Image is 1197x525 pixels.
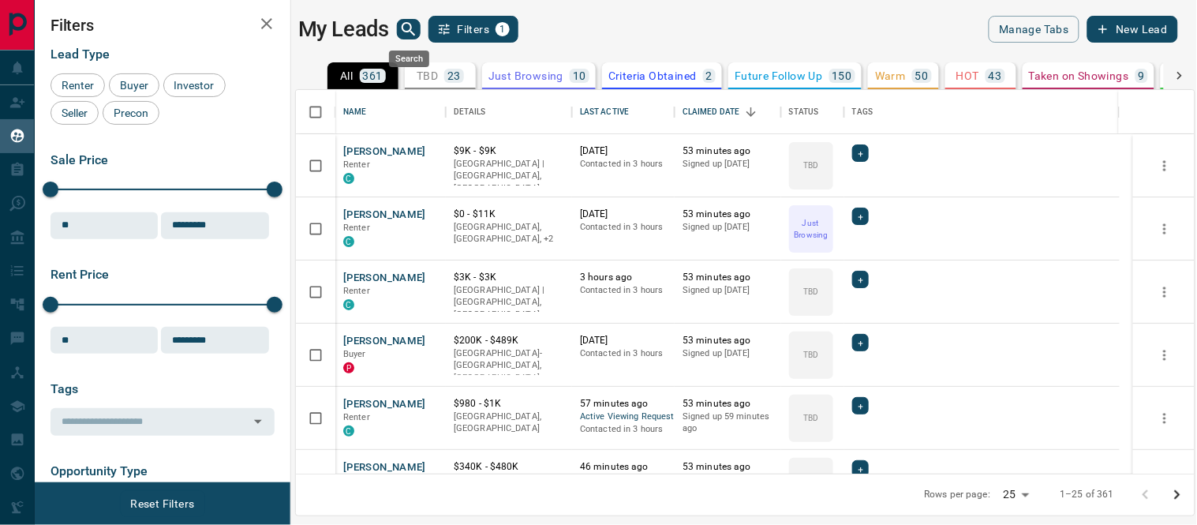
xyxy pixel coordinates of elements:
p: Signed up [DATE] [683,284,773,297]
p: TBD [803,412,818,424]
div: Status [781,90,844,134]
div: condos.ca [343,299,354,310]
button: [PERSON_NAME] [343,397,426,412]
span: Lead Type [50,47,110,62]
div: condos.ca [343,426,354,437]
div: Tags [844,90,1120,134]
button: search button [397,19,421,39]
div: Precon [103,101,159,125]
p: [DATE] [580,208,667,221]
p: Rows per page: [925,488,991,501]
button: more [1153,154,1176,178]
p: Warm [875,70,906,81]
div: Buyer [109,73,159,97]
span: + [858,208,863,224]
p: Contacted in 3 hours [580,221,667,234]
div: Name [343,90,367,134]
div: + [852,460,869,478]
p: 46 minutes ago [580,460,667,474]
span: Precon [108,107,154,119]
button: more [1153,407,1176,430]
p: Contacted in 3 hours [580,347,667,360]
span: + [858,335,863,351]
p: Contacted in 3 hours [580,284,667,297]
p: [GEOGRAPHIC_DATA], [GEOGRAPHIC_DATA] [454,411,564,435]
div: Last Active [572,90,675,134]
div: Claimed Date [675,90,781,134]
p: $200K - $489K [454,334,564,347]
button: more [1153,470,1176,493]
p: 53 minutes ago [683,334,773,347]
p: TBD [417,70,438,81]
button: New Lead [1087,16,1178,43]
p: $9K - $9K [454,144,564,158]
div: + [852,334,869,351]
h2: Filters [50,16,275,35]
span: Renter [343,412,370,422]
p: Contacted in 3 hours [580,158,667,171]
button: Open [247,411,269,433]
span: Buyer [343,349,366,359]
span: + [858,272,863,287]
p: 3 hours ago [580,271,667,284]
span: + [858,461,863,477]
p: TBD [803,286,818,298]
p: [GEOGRAPHIC_DATA]-[GEOGRAPHIC_DATA], [GEOGRAPHIC_DATA] [454,347,564,384]
p: [DATE] [580,144,667,158]
p: 53 minutes ago [683,144,773,158]
div: + [852,144,869,162]
p: Future Follow Up [735,70,822,81]
p: 361 [363,70,383,81]
div: Last Active [580,90,629,134]
span: Renter [56,79,99,92]
p: Just Browsing [488,70,563,81]
p: Signed up [DATE] [683,158,773,171]
p: $980 - $1K [454,397,564,411]
p: TBD [803,349,818,361]
span: + [858,398,863,414]
p: 53 minutes ago [683,208,773,221]
div: Renter [50,73,105,97]
p: 53 minutes ago [683,271,773,284]
p: Contacted in 3 hours [580,474,667,486]
p: $340K - $480K [454,460,564,474]
div: + [852,208,869,225]
button: Reset Filters [120,490,204,517]
div: condos.ca [343,173,354,184]
div: Tags [852,90,873,134]
button: more [1153,280,1176,304]
p: 43 [989,70,1002,81]
p: 53 minutes ago [683,397,773,411]
button: Sort [740,101,762,123]
p: 57 minutes ago [580,397,667,411]
span: Buyer [114,79,154,92]
p: Midtown | Central, Toronto [454,221,564,246]
button: [PERSON_NAME] [343,334,426,349]
span: 1 [497,24,508,35]
span: Tags [50,381,78,396]
p: 150 [832,70,852,81]
span: Renter [343,286,370,296]
div: Investor [163,73,226,97]
div: Seller [50,101,99,125]
span: Renter [343,223,370,233]
span: Opportunity Type [50,463,148,478]
p: Signed up [DATE] [683,221,773,234]
button: Go to next page [1161,479,1193,511]
span: Sale Price [50,152,108,167]
p: Just Browsing [791,217,832,241]
div: Details [446,90,572,134]
button: [PERSON_NAME] [343,271,426,286]
p: 1–25 of 361 [1060,488,1114,501]
div: 25 [997,483,1034,506]
p: All [340,70,353,81]
p: 2 [706,70,713,81]
p: [GEOGRAPHIC_DATA] | [GEOGRAPHIC_DATA], [GEOGRAPHIC_DATA] [454,158,564,195]
button: Filters1 [428,16,519,43]
div: Status [789,90,819,134]
p: [DATE] [580,334,667,347]
button: more [1153,217,1176,241]
div: condos.ca [343,236,354,247]
span: Renter [343,159,370,170]
p: 10 [573,70,586,81]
